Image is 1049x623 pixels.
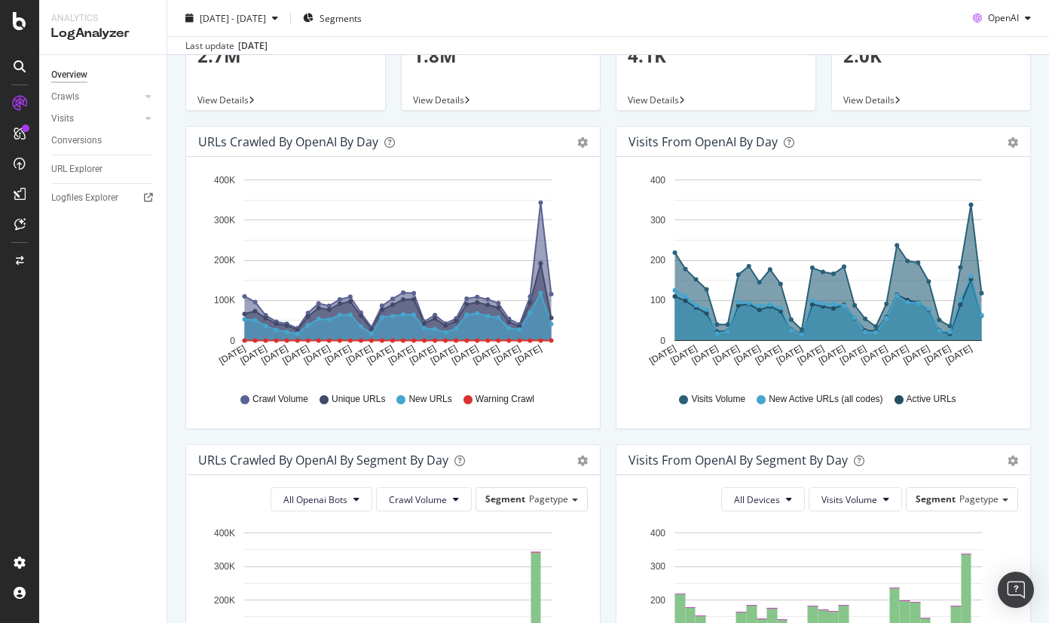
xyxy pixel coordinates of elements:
span: View Details [197,94,249,106]
button: OpenAI [967,6,1037,30]
div: URLs Crawled by OpenAI By Segment By Day [198,453,448,468]
span: OpenAI [988,11,1019,24]
div: URLs Crawled by OpenAI by day [198,134,378,149]
text: 400K [214,528,235,539]
text: [DATE] [732,343,763,367]
text: [DATE] [302,343,332,367]
button: All Openai Bots [271,487,372,511]
span: Active URLs [907,393,956,406]
div: Analytics [51,12,154,25]
div: gear [577,456,588,466]
span: Segment [485,493,525,505]
text: [DATE] [387,343,417,367]
div: gear [1008,137,1018,148]
text: [DATE] [647,343,677,367]
text: 0 [230,336,235,346]
div: Last update [185,39,268,53]
text: [DATE] [513,343,543,367]
text: [DATE] [323,343,353,367]
text: 300 [650,215,665,226]
text: 300 [650,561,665,572]
text: [DATE] [260,343,290,367]
span: All Devices [734,493,780,506]
a: Overview [51,67,156,83]
text: 100K [214,296,235,306]
text: [DATE] [838,343,868,367]
a: URL Explorer [51,161,156,177]
div: Visits [51,111,74,127]
a: Crawls [51,89,141,105]
text: [DATE] [429,343,459,367]
span: All Openai Bots [283,493,347,506]
div: Logfiles Explorer [51,190,118,206]
button: [DATE] - [DATE] [179,6,284,30]
text: 300K [214,561,235,572]
text: [DATE] [344,343,375,367]
span: Warning Crawl [476,393,534,406]
text: [DATE] [880,343,910,367]
div: Overview [51,67,87,83]
text: 200 [650,255,665,265]
div: LogAnalyzer [51,25,154,42]
a: Visits [51,111,141,127]
div: Conversions [51,133,102,149]
div: gear [1008,456,1018,466]
text: 100 [650,296,665,306]
text: [DATE] [754,343,784,367]
span: Unique URLs [332,393,385,406]
span: Visits Volume [821,493,877,506]
div: Visits from OpenAI By Segment By Day [628,453,848,468]
text: [DATE] [668,343,699,367]
a: Conversions [51,133,156,149]
div: Open Intercom Messenger [998,572,1034,608]
span: New Active URLs (all codes) [769,393,882,406]
text: [DATE] [775,343,805,367]
button: Visits Volume [809,487,902,511]
span: Pagetype [529,493,568,505]
text: 0 [660,336,665,346]
text: 400K [214,175,235,186]
text: 200K [214,255,235,265]
div: A chart. [198,169,583,379]
p: 2.0K [843,43,1020,69]
p: 2.7M [197,43,374,69]
text: [DATE] [817,343,847,367]
span: Segment [916,493,956,505]
text: [DATE] [492,343,522,367]
span: Pagetype [959,493,999,505]
span: View Details [413,94,464,106]
text: 200K [214,595,235,606]
div: Visits from OpenAI by day [628,134,778,149]
button: Segments [297,6,368,30]
text: [DATE] [859,343,889,367]
div: [DATE] [238,39,268,53]
text: [DATE] [922,343,953,367]
div: gear [577,137,588,148]
p: 4.1K [628,43,804,69]
text: [DATE] [217,343,247,367]
text: [DATE] [365,343,396,367]
text: [DATE] [943,343,974,367]
span: [DATE] - [DATE] [200,11,266,24]
span: View Details [843,94,895,106]
p: 1.8M [413,43,589,69]
svg: A chart. [628,169,1013,379]
a: Logfiles Explorer [51,190,156,206]
span: Visits Volume [691,393,745,406]
text: 400 [650,175,665,186]
text: [DATE] [711,343,742,367]
div: Crawls [51,89,79,105]
text: [DATE] [238,343,268,367]
text: [DATE] [408,343,438,367]
div: URL Explorer [51,161,102,177]
text: [DATE] [281,343,311,367]
text: [DATE] [450,343,480,367]
span: Crawl Volume [389,493,447,506]
text: 300K [214,215,235,226]
span: Segments [320,11,362,24]
button: Crawl Volume [376,487,472,511]
text: [DATE] [901,343,931,367]
text: [DATE] [471,343,501,367]
span: Crawl Volume [252,393,308,406]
